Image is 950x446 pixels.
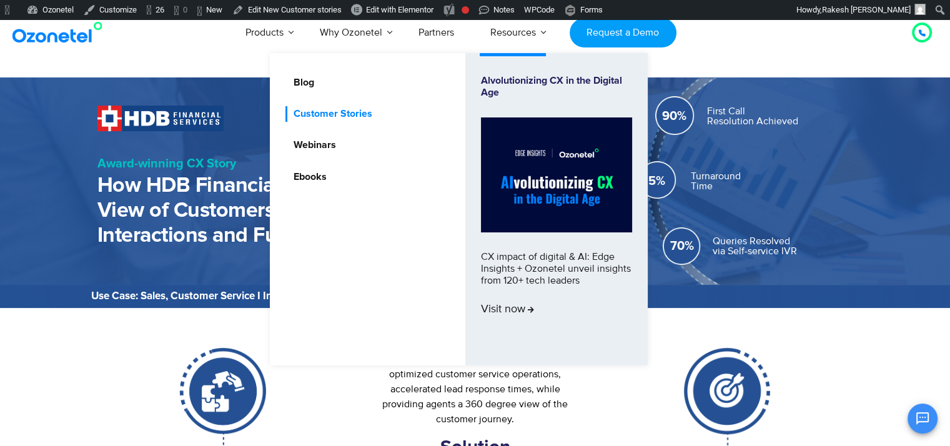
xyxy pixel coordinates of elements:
a: Alvolutionizing CX in the Digital AgeCX impact of digital & AI: Edge Insights + Ozonetel unveil i... [481,75,632,344]
button: Open chat [908,404,938,434]
span: Visit now [481,303,534,317]
a: Partners [400,12,472,53]
div: First Call Resolution Achieved [707,106,853,126]
div: Turnaround Time [691,171,853,191]
a: Products [227,12,302,53]
a: Request a Demo [570,18,676,47]
h6: Use Case: Sales, Customer Service I Industry: NBFC I CRM: SugarCRM [91,291,859,302]
a: Resources [472,12,554,53]
img: Alvolutionizing.jpg [481,117,632,232]
span: Rakesh [PERSON_NAME] [822,5,911,14]
h2: How HDB Financials Created a 360-Degree View of Customers to Streamline Interactions and Fuel Growth [97,174,503,249]
a: Why Ozonetel [302,12,400,53]
a: Blog [285,75,316,91]
h5: Award-winning CX Story [97,157,604,170]
div: Focus keyphrase not set [462,6,469,14]
p: Using the Ozonetel CX Platform, they optimized customer service operations, accelerated lead resp... [380,352,570,427]
h5: 70% [623,240,741,252]
h5: 5% [632,175,682,187]
a: Ebooks [285,169,329,185]
span: Edit with Elementor [366,5,433,14]
a: Customer Stories [285,106,374,122]
a: Webinars [285,137,338,153]
div: Queries Resolved via Self-service IVR [713,236,853,256]
h5: 90% [629,110,720,122]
